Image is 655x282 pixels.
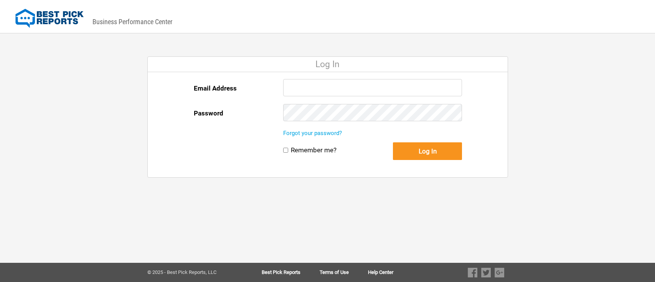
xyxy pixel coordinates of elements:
label: Email Address [194,79,237,97]
img: Best Pick Reports Logo [15,9,84,28]
a: Terms of Use [320,270,368,275]
div: © 2025 - Best Pick Reports, LLC [147,270,238,275]
a: Help Center [368,270,393,275]
a: Forgot your password? [283,130,342,137]
label: Remember me? [291,146,337,154]
div: Log In [148,57,508,72]
button: Log In [393,142,462,160]
a: Best Pick Reports [262,270,320,275]
label: Password [194,104,223,122]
